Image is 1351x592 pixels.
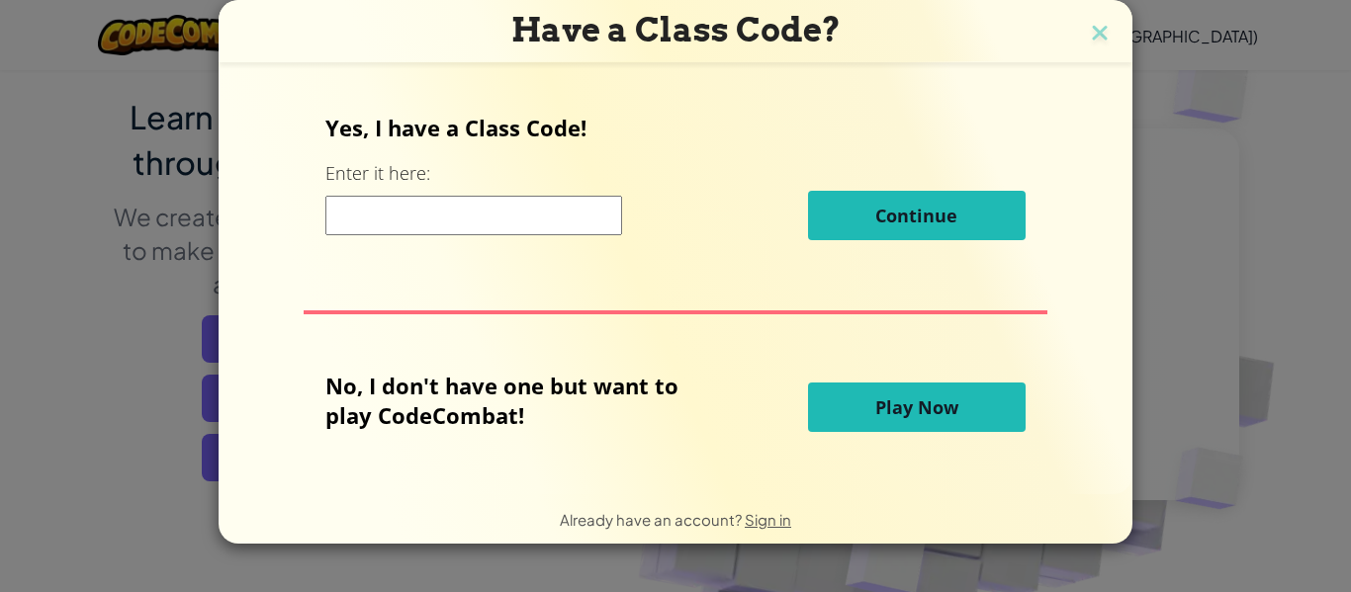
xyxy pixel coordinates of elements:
[1087,20,1113,49] img: close icon
[875,204,957,227] span: Continue
[560,510,745,529] span: Already have an account?
[745,510,791,529] a: Sign in
[325,371,708,430] p: No, I don't have one but want to play CodeCombat!
[325,161,430,186] label: Enter it here:
[808,191,1026,240] button: Continue
[325,113,1025,142] p: Yes, I have a Class Code!
[511,10,841,49] span: Have a Class Code?
[875,395,958,419] span: Play Now
[808,382,1026,432] button: Play Now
